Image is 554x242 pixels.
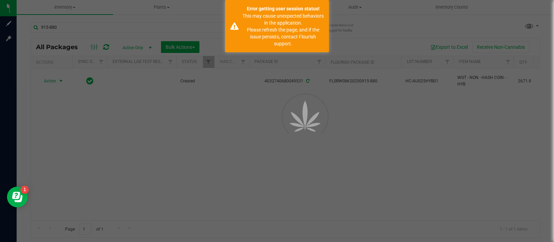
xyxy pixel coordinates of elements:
div: This may cause unexpected behaviors in the application. [242,12,324,47]
div: Error getting user session status! [242,5,324,12]
iframe: Resource center [7,187,28,207]
p: Please refresh the page, and if the issue persists, contact Flourish support. [242,26,324,47]
iframe: Resource center unread badge [20,186,29,194]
